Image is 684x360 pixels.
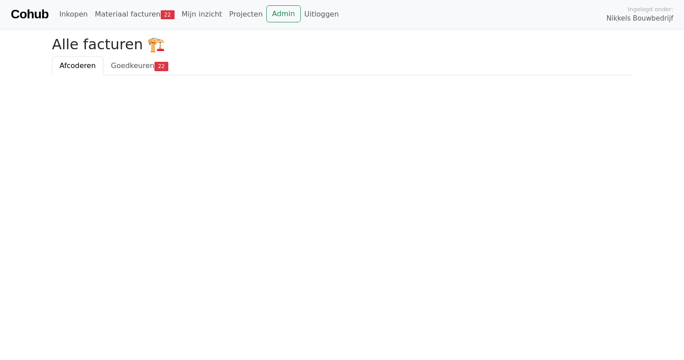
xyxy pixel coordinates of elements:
a: Inkopen [56,5,91,23]
span: Afcoderen [60,61,96,70]
span: 22 [154,62,168,71]
span: 22 [161,10,175,19]
span: Goedkeuren [111,61,154,70]
a: Projecten [226,5,266,23]
span: Nikkels Bouwbedrijf [607,13,673,24]
a: Goedkeuren22 [103,56,176,75]
a: Mijn inzicht [178,5,226,23]
h2: Alle facturen 🏗️ [52,36,632,53]
span: Ingelogd onder: [628,5,673,13]
a: Cohub [11,4,48,25]
a: Afcoderen [52,56,103,75]
a: Uitloggen [301,5,342,23]
a: Admin [266,5,301,22]
a: Materiaal facturen22 [91,5,178,23]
